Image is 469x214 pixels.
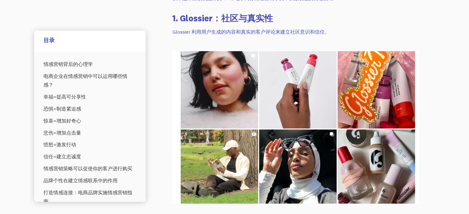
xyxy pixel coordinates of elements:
[43,187,136,208] a: 打造情感连接：电商品牌实施情感营销指南
[43,73,127,88] font: 电商企业在情感营销中可以运用哪些情感？
[43,175,136,187] a: 品牌个性在建立情感联系中的作用
[43,37,55,44] font: 目录
[43,103,136,115] a: 恐惧=制造紧迫感
[43,106,81,112] font: 恐惧=制造紧迫感
[43,127,136,139] a: 悲伤=增加点击量
[43,139,136,151] a: 愤怒=激发行动
[172,29,330,35] font: Glossier 利用用户生成的内容和真实的客户评论来建立社区意识和信任。
[43,163,136,175] a: 情感营销策略可以促使你的客户进行购买
[43,130,81,136] font: 悲伤=增加点击量
[43,189,132,204] font: 打造情感连接：电商品牌实施情感营销指南
[43,177,117,184] font: 品牌个性在建立情感联系中的作用
[43,61,93,67] font: 情感营销背后的心理学
[43,115,136,127] a: 惊喜=增加好奇心
[43,154,81,160] font: 信任=建立忠诚度
[43,91,136,103] a: 幸福=提高可分享性
[43,94,86,100] font: 幸福=提高可分享性
[43,151,136,163] a: 信任=建立忠诚度
[43,58,136,70] a: 情感营销背后的心理学
[43,142,76,148] font: 愤怒=激发行动
[172,13,273,23] font: 1. Glossier：社区与真实性
[43,70,136,91] a: 电商企业在情感营销中可以运用哪些情感？
[43,166,132,172] font: 情感营销策略可以促使你的客户进行购买
[43,118,81,124] font: 惊喜=增加好奇心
